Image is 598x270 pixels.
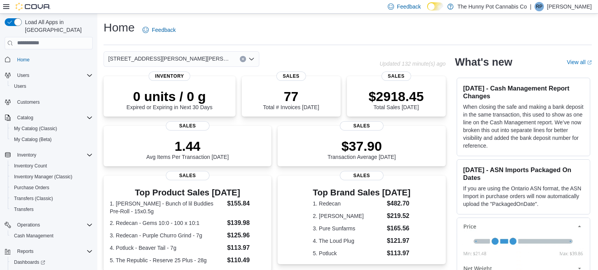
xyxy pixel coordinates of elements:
h3: [DATE] - ASN Imports Packaged On Dates [463,166,584,181]
span: Transfers [14,206,33,213]
span: Sales [276,71,306,81]
span: Customers [14,97,93,107]
dd: $139.98 [227,218,265,228]
dd: $482.70 [387,199,411,208]
div: Total Sales [DATE] [369,89,424,110]
p: [PERSON_NAME] [547,2,592,11]
a: Customers [14,98,43,107]
p: Updated 132 minute(s) ago [380,61,446,67]
a: Inventory Count [11,161,50,171]
span: Inventory Manager (Classic) [14,174,72,180]
a: Dashboards [8,257,96,268]
dd: $165.56 [387,224,411,233]
p: 77 [263,89,319,104]
p: When closing the safe and making a bank deposit in the same transaction, this used to show as one... [463,103,584,150]
div: Roger Pease [535,2,544,11]
dd: $113.97 [387,249,411,258]
a: My Catalog (Beta) [11,135,55,144]
button: Inventory [14,150,39,160]
div: Total # Invoices [DATE] [263,89,319,110]
span: Home [17,57,30,63]
span: Users [11,82,93,91]
a: Inventory Manager (Classic) [11,172,76,181]
p: If you are using the Ontario ASN format, the ASN Import in purchase orders will now automatically... [463,185,584,208]
a: View allExternal link [567,59,592,65]
span: Inventory Manager (Classic) [11,172,93,181]
h3: Top Product Sales [DATE] [110,188,265,197]
span: Cash Management [14,233,53,239]
button: Operations [2,219,96,230]
span: Inventory [149,71,190,81]
input: Dark Mode [427,2,443,10]
dt: 2. [PERSON_NAME] [313,212,384,220]
span: Cash Management [11,231,93,240]
button: Users [8,81,96,92]
h3: [DATE] - Cash Management Report Changes [463,84,584,100]
button: Transfers [8,204,96,215]
a: Home [14,55,33,64]
span: Home [14,55,93,64]
dd: $113.97 [227,243,265,253]
span: Sales [166,121,209,131]
span: Transfers [11,205,93,214]
dd: $219.52 [387,211,411,221]
dt: 3. Redecan - Purple Churro Grind - 7g [110,232,224,239]
span: Dashboards [11,258,93,267]
span: My Catalog (Classic) [11,124,93,133]
h2: What's new [455,56,512,68]
button: Operations [14,220,43,230]
svg: External link [587,60,592,65]
p: | [530,2,531,11]
span: Catalog [17,115,33,121]
p: The Hunny Pot Cannabis Co [457,2,527,11]
dt: 2. Redecan - Gems 10:0 - 100 x 10:1 [110,219,224,227]
a: Transfers (Classic) [11,194,56,203]
span: Sales [340,121,383,131]
a: Purchase Orders [11,183,53,192]
button: Purchase Orders [8,182,96,193]
dt: 1. Redecan [313,200,384,207]
div: Avg Items Per Transaction [DATE] [146,138,229,160]
button: Catalog [14,113,36,122]
p: $37.90 [327,138,396,154]
a: Cash Management [11,231,56,240]
span: Users [14,83,26,89]
dt: 1. [PERSON_NAME] - Bunch of lil Buddies Pre-Roll - 15x0.5g [110,200,224,215]
button: My Catalog (Classic) [8,123,96,134]
a: Feedback [139,22,179,38]
button: Transfers (Classic) [8,193,96,204]
dd: $110.49 [227,256,265,265]
button: Clear input [240,56,246,62]
a: My Catalog (Classic) [11,124,60,133]
button: Catalog [2,112,96,123]
button: My Catalog (Beta) [8,134,96,145]
span: Operations [14,220,93,230]
span: My Catalog (Beta) [11,135,93,144]
dt: 5. Potluck [313,249,384,257]
dt: 5. The Republic - Reserve 25 Plus - 28g [110,256,224,264]
span: Reports [17,248,33,254]
dd: $121.97 [387,236,411,246]
span: Inventory [17,152,36,158]
dt: 4. Potluck - Beaver Tail - 7g [110,244,224,252]
span: Inventory Count [11,161,93,171]
dd: $125.96 [227,231,265,240]
button: Reports [14,247,37,256]
p: 1.44 [146,138,229,154]
button: Reports [2,246,96,257]
span: Customers [17,99,40,105]
a: Users [11,82,29,91]
a: Dashboards [11,258,48,267]
span: Reports [14,247,93,256]
span: Purchase Orders [11,183,93,192]
span: Users [17,72,29,78]
button: Customers [2,96,96,108]
button: Home [2,54,96,65]
span: Feedback [152,26,176,34]
button: Users [2,70,96,81]
p: 0 units / 0 g [127,89,213,104]
dt: 4. The Loud Plug [313,237,384,245]
span: Transfers (Classic) [14,195,53,202]
span: Transfers (Classic) [11,194,93,203]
